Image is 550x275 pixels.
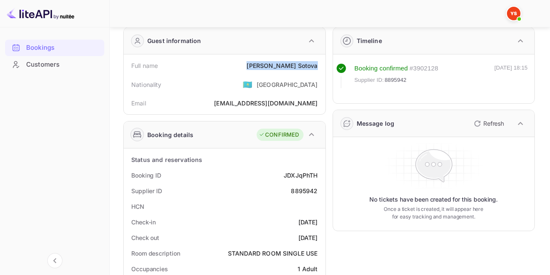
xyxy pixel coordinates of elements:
div: Email [131,99,146,108]
div: Guest information [147,36,201,45]
img: Yandex Support [507,7,520,20]
div: Check-in [131,218,156,226]
div: Booking confirmed [355,64,408,73]
div: Status and reservations [131,155,202,164]
span: United States [243,77,252,92]
div: 8895942 [291,186,317,195]
div: Message log [357,119,395,128]
div: Full name [131,61,158,70]
div: [PERSON_NAME] Sotova [247,61,317,70]
div: Room description [131,249,180,258]
div: Booking ID [131,171,161,180]
div: [DATE] 18:15 [494,64,528,88]
div: [EMAIL_ADDRESS][DOMAIN_NAME] [214,99,317,108]
div: Bookings [26,43,100,53]
div: Timeline [357,36,382,45]
div: Check out [131,233,159,242]
div: Occupancies [131,264,168,273]
button: Collapse navigation [47,253,62,268]
div: Customers [5,57,104,73]
div: [GEOGRAPHIC_DATA] [257,80,318,89]
div: [DATE] [298,218,318,226]
p: No tickets have been created for this booking. [369,195,498,204]
div: Bookings [5,40,104,56]
div: Nationality [131,80,162,89]
div: # 3902128 [409,64,438,73]
span: 8895942 [385,76,406,84]
p: Once a ticket is created, it will appear here for easy tracking and management. [380,205,487,221]
img: LiteAPI logo [7,7,74,20]
div: CONFIRMED [259,131,299,139]
a: Bookings [5,40,104,55]
div: [DATE] [298,233,318,242]
div: 1 Adult [298,264,317,273]
div: Customers [26,60,100,70]
p: Refresh [483,119,504,128]
div: STANDARD ROOM SINGLE USE [228,249,318,258]
a: Customers [5,57,104,72]
div: Booking details [147,130,193,139]
div: JDXJqPhTH [284,171,317,180]
div: HCN [131,202,144,211]
span: Supplier ID: [355,76,384,84]
button: Refresh [469,117,507,130]
div: Supplier ID [131,186,162,195]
